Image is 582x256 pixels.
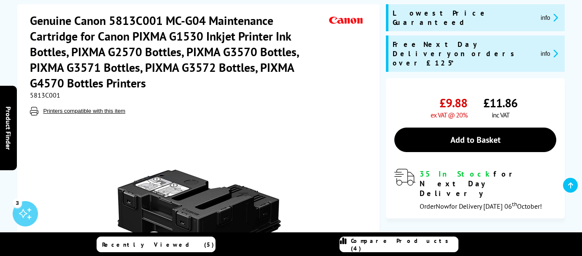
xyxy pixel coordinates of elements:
[30,13,327,91] h1: Genuine Canon 5813C001 MC-G04 Maintenance Cartridge for Canon PIXMA G1530 Inkjet Printer Ink Bott...
[30,91,60,99] span: 5813C001
[351,237,458,252] span: Compare Products (4)
[339,237,458,252] a: Compare Products (4)
[393,8,534,27] span: Lowest Price Guaranteed
[512,200,517,208] sup: th
[420,169,556,198] div: for Next Day Delivery
[4,106,13,150] span: Product Finder
[420,202,542,210] span: Order for Delivery [DATE] 06 October!
[483,95,517,111] span: £11.86
[97,237,216,252] a: Recently Viewed (5)
[327,13,366,28] img: Canon
[420,169,493,179] span: 35 In Stock
[538,13,560,22] button: promo-description
[393,40,534,68] span: Free Next Day Delivery on orders over £125*
[431,111,467,119] span: ex VAT @ 20%
[394,128,556,152] a: Add to Basket
[394,169,556,210] div: modal_delivery
[102,241,214,248] span: Recently Viewed (5)
[492,111,509,119] span: inc VAT
[439,95,467,111] span: £9.88
[13,198,22,207] div: 3
[538,49,560,58] button: promo-description
[436,202,449,210] span: Now
[40,107,128,114] button: Printers compatible with this item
